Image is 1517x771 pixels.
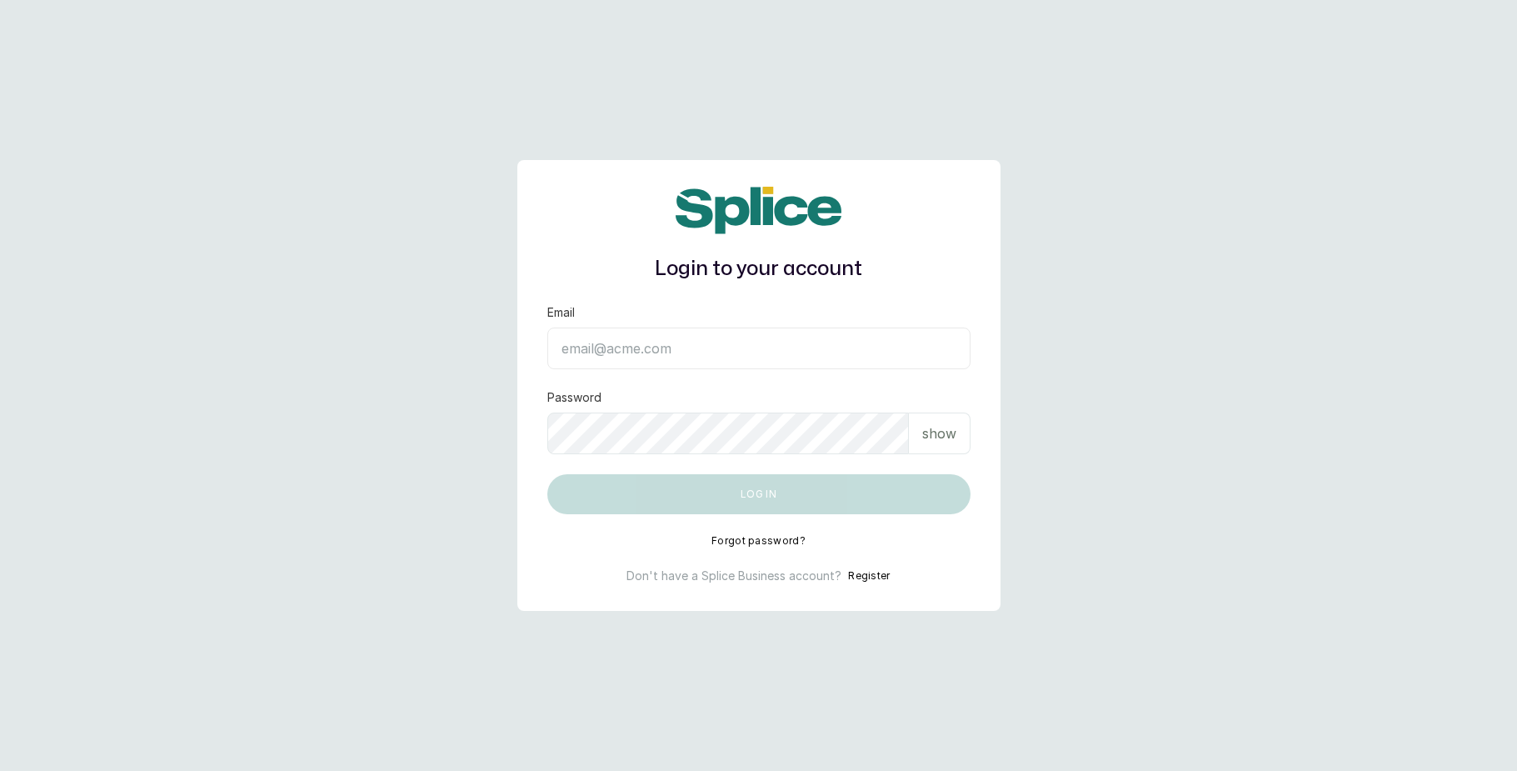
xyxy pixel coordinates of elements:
[711,534,806,548] button: Forgot password?
[922,423,956,443] p: show
[848,568,890,584] button: Register
[547,254,971,284] h1: Login to your account
[547,389,601,406] label: Password
[547,328,971,369] input: email@acme.com
[547,304,575,321] label: Email
[547,474,971,514] button: Log in
[626,568,841,584] p: Don't have a Splice Business account?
